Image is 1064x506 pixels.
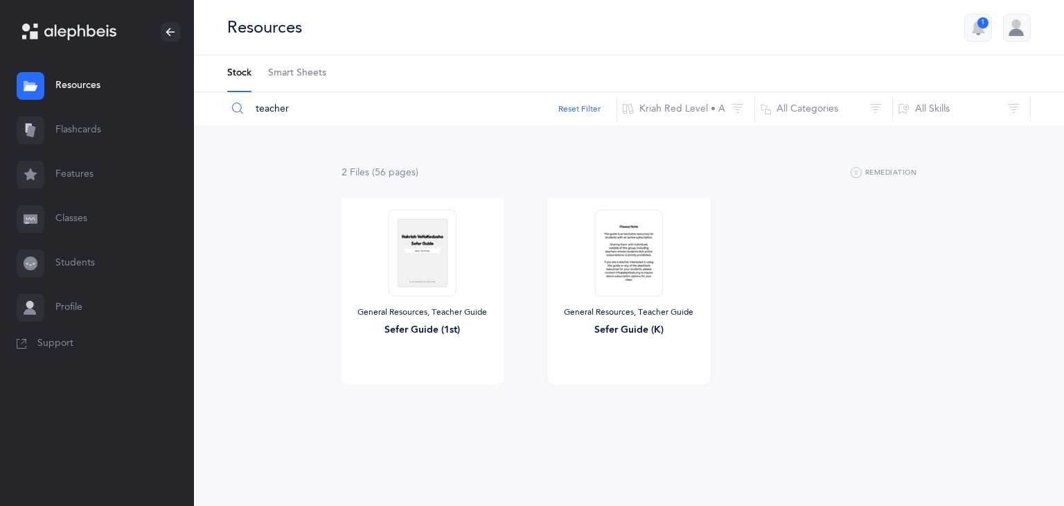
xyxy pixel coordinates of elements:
[754,92,893,125] button: All Categories
[617,92,755,125] button: Kriah Red Level • A
[353,307,493,318] div: General Resources, Teacher Guide
[37,337,73,351] span: Support
[558,103,601,115] button: Reset Filter
[851,165,916,182] button: Remediation
[365,167,369,178] span: s
[227,92,617,125] input: Search Resources
[595,209,663,296] img: Sefer_Guide_-_Red_A_-_Kindergarten_thumbnail_1757335125.png
[389,209,456,296] img: Sefer_Guide_-_Red_A_-_First_Grade_thumbnail_1757335006.png
[268,67,326,80] span: Smart Sheets
[411,167,416,178] span: s
[559,323,699,338] div: Sefer Guide (K)
[892,92,1031,125] button: All Skills
[977,17,988,28] div: 1
[372,167,418,178] span: (56 page )
[559,307,699,318] div: General Resources, Teacher Guide
[342,167,369,178] span: 2 File
[964,14,992,42] button: 1
[353,323,493,338] div: Sefer Guide (1st)
[227,16,302,39] div: Resources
